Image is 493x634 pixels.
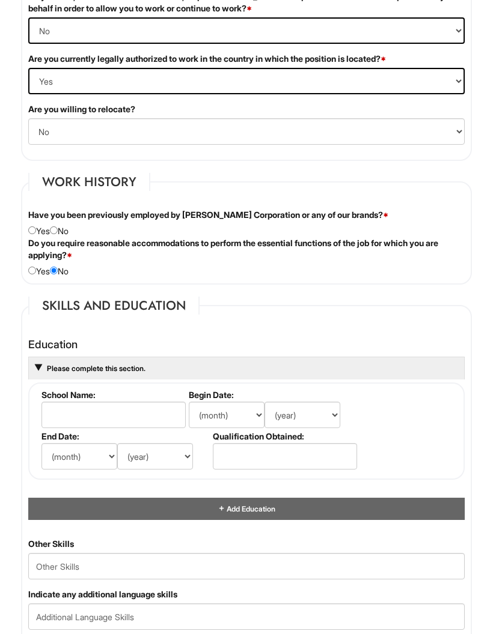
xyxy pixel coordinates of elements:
[213,432,355,442] label: Qualification Obtained:
[28,174,150,192] legend: Work History
[28,339,465,351] h4: Education
[28,589,177,601] label: Indicate any additional language skills
[41,390,184,400] label: School Name:
[28,238,465,262] label: Do you require reasonable accommodations to perform the essential functions of the job for which ...
[46,364,145,373] a: Please complete this section.
[19,238,474,278] div: Yes No
[28,53,386,65] label: Are you currently legally authorized to work in the country in which the position is located?
[28,297,200,315] legend: Skills and Education
[28,18,465,44] select: (Yes / No)
[225,505,275,514] span: Add Education
[19,210,474,238] div: Yes No
[189,390,355,400] label: Begin Date:
[28,539,74,551] label: Other Skills
[218,505,275,514] a: Add Education
[28,210,388,222] label: Have you been previously employed by [PERSON_NAME] Corporation or any of our brands?
[28,554,465,580] input: Other Skills
[28,104,135,116] label: Are you willing to relocate?
[28,68,465,95] select: (Yes / No)
[28,119,465,145] select: (Yes / No)
[41,432,208,442] label: End Date:
[28,604,465,630] input: Additional Language Skills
